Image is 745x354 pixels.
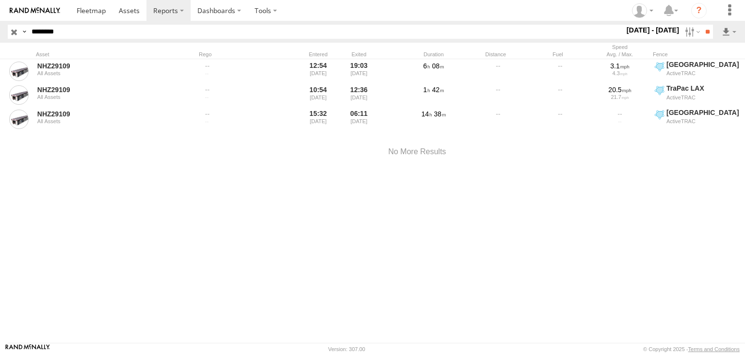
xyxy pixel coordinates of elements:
[199,51,296,58] div: Rego
[36,51,172,58] div: Asset
[340,60,377,82] div: 19:03 [DATE]
[432,62,444,70] span: 08
[328,346,365,352] div: Version: 307.00
[421,110,432,118] span: 14
[340,51,377,58] div: Exited
[10,7,60,14] img: rand-logo.svg
[37,62,170,70] a: NHZ29109
[434,110,446,118] span: 38
[300,60,337,82] div: 12:54 [DATE]
[37,118,170,124] div: All Assets
[37,94,170,100] div: All Assets
[592,94,648,100] div: 21.7
[592,70,648,76] div: 4.3
[467,51,525,58] div: Distance
[300,108,337,130] div: 15:32 [DATE]
[5,344,50,354] a: Visit our Website
[37,110,170,118] a: NHZ29109
[592,85,648,94] div: 20.5
[37,85,170,94] a: NHZ29109
[592,62,648,70] div: 3.1
[423,62,430,70] span: 6
[629,3,657,18] div: Zulema McIntosch
[432,86,444,94] span: 42
[681,25,702,39] label: Search Filter Options
[405,51,463,58] div: Duration
[721,25,737,39] label: Export results as...
[423,86,430,94] span: 1
[340,84,377,106] div: 12:36 [DATE]
[625,25,681,35] label: [DATE] - [DATE]
[340,108,377,130] div: 06:11 [DATE]
[643,346,740,352] div: © Copyright 2025 -
[300,84,337,106] div: 10:54 [DATE]
[20,25,28,39] label: Search Query
[691,3,707,18] i: ?
[37,70,170,76] div: All Assets
[688,346,740,352] a: Terms and Conditions
[300,51,337,58] div: Entered
[529,51,587,58] div: Fuel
